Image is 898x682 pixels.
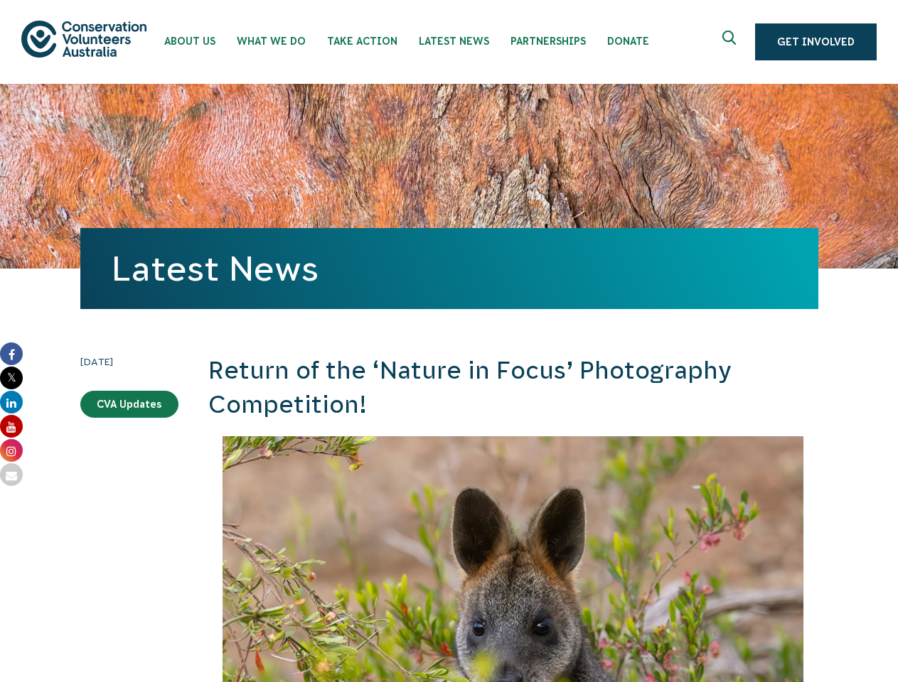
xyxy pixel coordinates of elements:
span: Take Action [327,36,397,47]
a: Get Involved [755,23,877,60]
img: logo.svg [21,21,146,57]
span: Latest News [419,36,489,47]
span: What We Do [237,36,306,47]
span: About Us [164,36,215,47]
a: CVA Updates [80,391,178,418]
span: Expand search box [722,31,740,53]
h2: Return of the ‘Nature in Focus’ Photography Competition! [208,354,818,421]
button: Expand search box Close search box [714,25,748,59]
span: Partnerships [511,36,586,47]
span: Donate [607,36,649,47]
time: [DATE] [80,354,178,369]
a: Latest News [112,249,319,288]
